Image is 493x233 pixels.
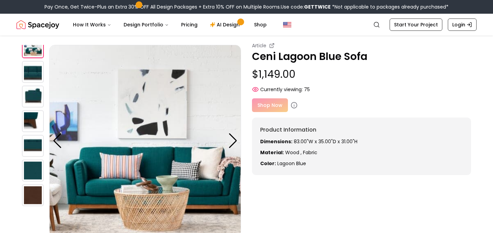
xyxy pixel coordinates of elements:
a: Shop [249,18,272,32]
button: How It Works [67,18,117,32]
strong: Dimensions: [260,138,292,145]
a: Pricing [176,18,203,32]
p: 83.00"W x 35.00"D x 31.00"H [260,138,463,145]
h6: Product Information [260,126,463,134]
span: 75 [304,86,310,93]
img: https://storage.googleapis.com/spacejoy-main/assets/61826fcbfe277b003697adcf/product_2_0g2akpd8m3bn [22,61,44,83]
img: United States [283,21,291,29]
p: $1,149.00 [252,68,471,81]
div: Pay Once, Get Twice-Plus an Extra 30% OFF All Design Packages + Extra 10% OFF on Multiple Rooms. [45,3,448,10]
a: AI Design [204,18,247,32]
a: Login [448,19,477,31]
img: https://storage.googleapis.com/spacejoy-main/assets/61826fcbfe277b003697adcf/product_1_i19hlge0j45 [22,160,44,182]
img: Spacejoy Logo [16,18,59,32]
small: Article [252,42,266,49]
strong: Color: [260,160,276,167]
nav: Global [16,14,477,36]
b: GETTWICE [304,3,331,10]
span: *Not applicable to packages already purchased* [331,3,448,10]
span: Wood , Fabric [285,149,317,156]
nav: Main [67,18,272,32]
span: lagoon blue [277,160,306,167]
img: https://storage.googleapis.com/spacejoy-main/assets/61826fcbfe277b003697adcf/product_3_glilb0g1647 [22,86,44,108]
img: https://storage.googleapis.com/spacejoy-main/assets/61826fcbfe277b003697adcf/product_2_pe8k1p0n2998 [22,184,44,206]
span: Use code: [281,3,331,10]
span: Currently viewing: [260,86,303,93]
a: Spacejoy [16,18,59,32]
p: Ceni Lagoon Blue Sofa [252,50,471,63]
button: Design Portfolio [118,18,174,32]
img: https://storage.googleapis.com/spacejoy-main/assets/61826fcbfe277b003697adcf/product_0_kmhpldo0j73f [22,135,44,157]
img: https://storage.googleapis.com/spacejoy-main/assets/61826fcbfe277b003697adcf/product_6_l7il6fhn6cb [22,110,44,132]
img: https://storage.googleapis.com/spacejoy-main/assets/61826fcbfe277b003697adcf/product_1_kgmknob6ejb [22,36,44,58]
a: Start Your Project [390,19,442,31]
strong: Material: [260,149,284,156]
